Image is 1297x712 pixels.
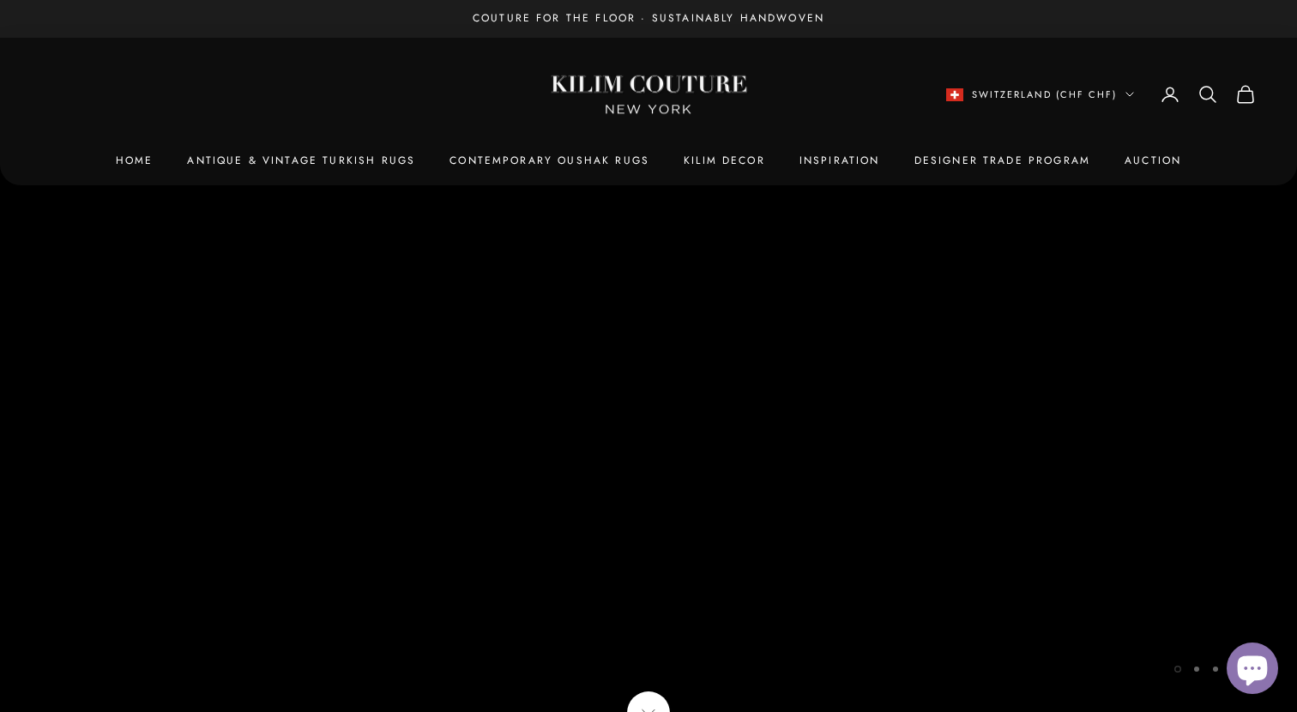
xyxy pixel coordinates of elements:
a: Designer Trade Program [914,152,1091,169]
nav: Secondary navigation [946,84,1256,105]
nav: Primary navigation [41,152,1256,169]
a: Inspiration [799,152,880,169]
a: Home [116,152,154,169]
inbox-online-store-chat: Shopify online store chat [1222,643,1283,698]
img: Switzerland [946,88,963,101]
summary: Kilim Decor [684,152,765,169]
p: Couture for the Floor · Sustainably Handwoven [473,10,824,27]
a: Auction [1125,152,1181,169]
span: Switzerland (CHF CHF) [972,87,1117,102]
button: Change country or currency [946,87,1134,102]
a: Contemporary Oushak Rugs [449,152,649,169]
a: Antique & Vintage Turkish Rugs [187,152,415,169]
